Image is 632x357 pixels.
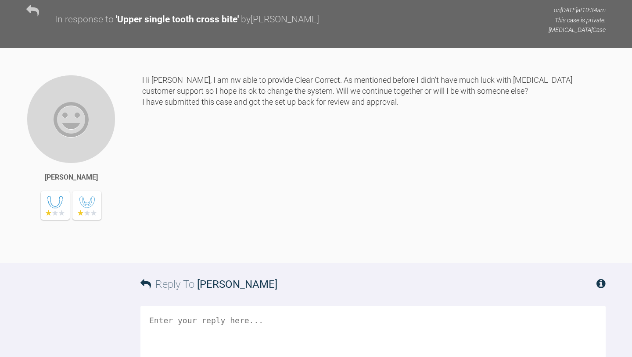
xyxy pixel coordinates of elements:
[549,15,606,25] p: This case is private.
[26,74,116,164] img: Christina Boli
[55,12,114,27] div: In response to
[140,276,277,293] h3: Reply To
[549,25,606,35] p: [MEDICAL_DATA] Case
[549,5,606,15] p: on [DATE] at 10:34am
[241,12,319,27] div: by [PERSON_NAME]
[142,74,606,250] div: Hi [PERSON_NAME], I am nw able to provide Clear Correct. As mentioned before I didn't have much l...
[45,172,98,183] div: [PERSON_NAME]
[197,278,277,290] span: [PERSON_NAME]
[116,12,239,27] div: ' Upper single tooth cross bite '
